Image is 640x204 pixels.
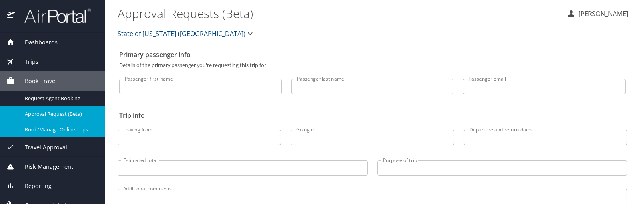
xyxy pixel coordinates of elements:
p: Details of the primary passenger you're requesting this trip for [119,63,626,68]
span: State of [US_STATE] ([GEOGRAPHIC_DATA]) [118,28,245,39]
img: icon-airportal.png [7,8,16,24]
span: Dashboards [15,38,58,47]
span: Travel Approval [15,143,67,152]
h2: Primary passenger info [119,48,626,61]
span: Reporting [15,182,52,190]
h2: Trip info [119,109,626,122]
span: Approval Request (Beta) [25,110,95,118]
button: [PERSON_NAME] [563,6,631,21]
span: Trips [15,57,38,66]
p: [PERSON_NAME] [576,9,628,18]
span: Book Travel [15,77,57,85]
span: Request Agent Booking [25,95,95,102]
h1: Approval Requests (Beta) [118,1,560,26]
button: State of [US_STATE] ([GEOGRAPHIC_DATA]) [114,26,258,42]
span: Risk Management [15,162,73,171]
span: Book/Manage Online Trips [25,126,95,133]
img: airportal-logo.png [16,8,91,24]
